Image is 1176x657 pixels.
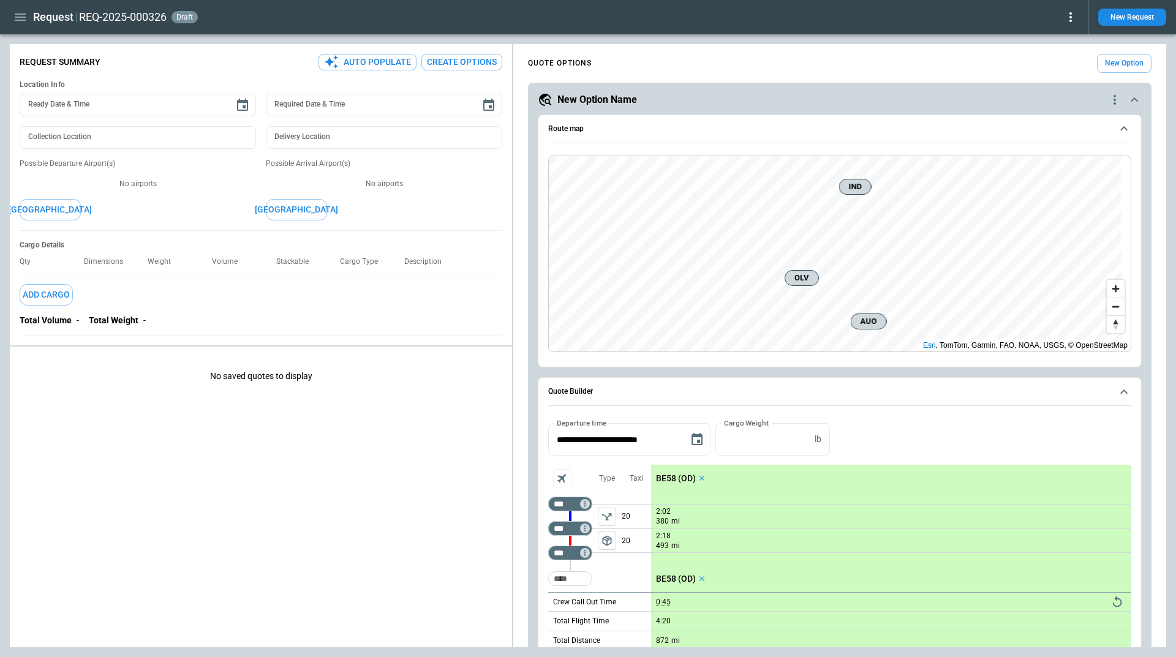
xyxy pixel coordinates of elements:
button: Choose date [230,93,255,118]
p: 0:45 [656,598,671,607]
div: Too short [548,571,592,586]
button: New Option Namequote-option-actions [538,92,1142,107]
h2: REQ-2025-000326 [79,10,167,24]
p: Request Summary [20,57,100,67]
p: Weight [148,257,181,266]
span: Type of sector [598,508,616,526]
p: 20 [622,505,651,528]
p: Stackable [276,257,318,266]
p: Type [599,473,615,484]
p: 2:02 [656,507,671,516]
button: [GEOGRAPHIC_DATA] [20,199,81,220]
p: BE58 (OD) [656,574,696,584]
div: Route map [548,156,1131,353]
div: , TomTom, Garmin, FAO, NOAA, USGS, © OpenStreetMap [923,339,1128,351]
p: No airports [266,179,502,189]
p: 4:20 [656,617,671,626]
p: Total Distance [553,636,600,646]
p: Crew Call Out Time [553,597,616,607]
button: Route map [548,115,1131,143]
h4: QUOTE OPTIONS [528,61,592,66]
canvas: Map [549,156,1121,352]
button: Choose date, selected date is Oct 14, 2025 [685,427,709,452]
p: Taxi [630,473,643,484]
div: Not found [548,497,592,511]
button: Reset bearing to north [1107,315,1125,333]
p: 493 [656,541,669,551]
button: Create Options [421,54,502,70]
h6: Cargo Details [20,241,502,250]
p: Total Weight [89,315,138,326]
button: Quote Builder [548,378,1131,406]
p: Total Volume [20,315,72,326]
h6: Location Info [20,80,502,89]
p: - [77,315,79,326]
button: Zoom out [1107,298,1125,315]
h6: Quote Builder [548,388,593,396]
p: 2:18 [656,531,671,541]
h6: Route map [548,125,584,133]
button: Zoom in [1107,280,1125,298]
h5: New Option Name [557,93,637,107]
a: Esri [923,341,936,350]
p: 20 [622,529,651,552]
h1: Request [33,10,73,24]
button: Reset [1108,593,1126,611]
span: package_2 [601,535,613,547]
button: left aligned [598,508,616,526]
button: Add Cargo [20,284,73,306]
div: Too short [548,521,592,536]
button: New Request [1098,9,1166,26]
span: IND [845,181,866,193]
p: - [143,315,146,326]
p: Qty [20,257,40,266]
p: Cargo Type [340,257,388,266]
p: No airports [20,179,256,189]
p: Description [404,257,451,266]
p: Possible Arrival Airport(s) [266,159,502,169]
p: Possible Departure Airport(s) [20,159,256,169]
p: Volume [212,257,247,266]
p: No saved quotes to display [10,351,512,401]
span: draft [174,13,195,21]
p: mi [671,541,680,551]
p: lb [815,434,821,445]
button: Auto Populate [318,54,417,70]
p: mi [671,636,680,646]
div: Too short [548,546,592,560]
p: Dimensions [84,257,133,266]
span: Aircraft selection [553,469,571,487]
button: [GEOGRAPHIC_DATA] [266,199,327,220]
span: AUO [856,315,881,328]
label: Departure time [557,418,607,428]
p: Total Flight Time [553,616,609,626]
p: 872 [656,636,669,645]
button: Choose date [477,93,501,118]
p: mi [671,516,680,527]
label: Cargo Weight [724,418,769,428]
div: quote-option-actions [1107,92,1122,107]
p: BE58 (OD) [656,473,696,484]
button: New Option [1097,54,1151,73]
span: Type of sector [598,531,616,550]
p: 380 [656,516,669,527]
button: left aligned [598,531,616,550]
span: OLV [790,272,813,284]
